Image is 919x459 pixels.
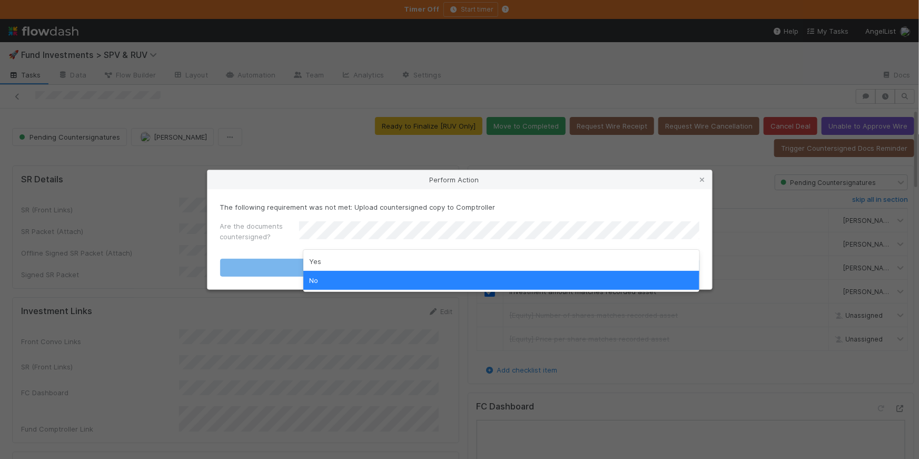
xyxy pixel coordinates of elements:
label: Are the documents countersigned? [220,221,299,242]
p: The following requirement was not met: Upload countersigned copy to Comptroller [220,202,699,212]
div: Perform Action [207,170,712,189]
button: Move to Completed [220,259,699,277]
div: Yes [303,252,699,271]
div: No [303,271,699,290]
